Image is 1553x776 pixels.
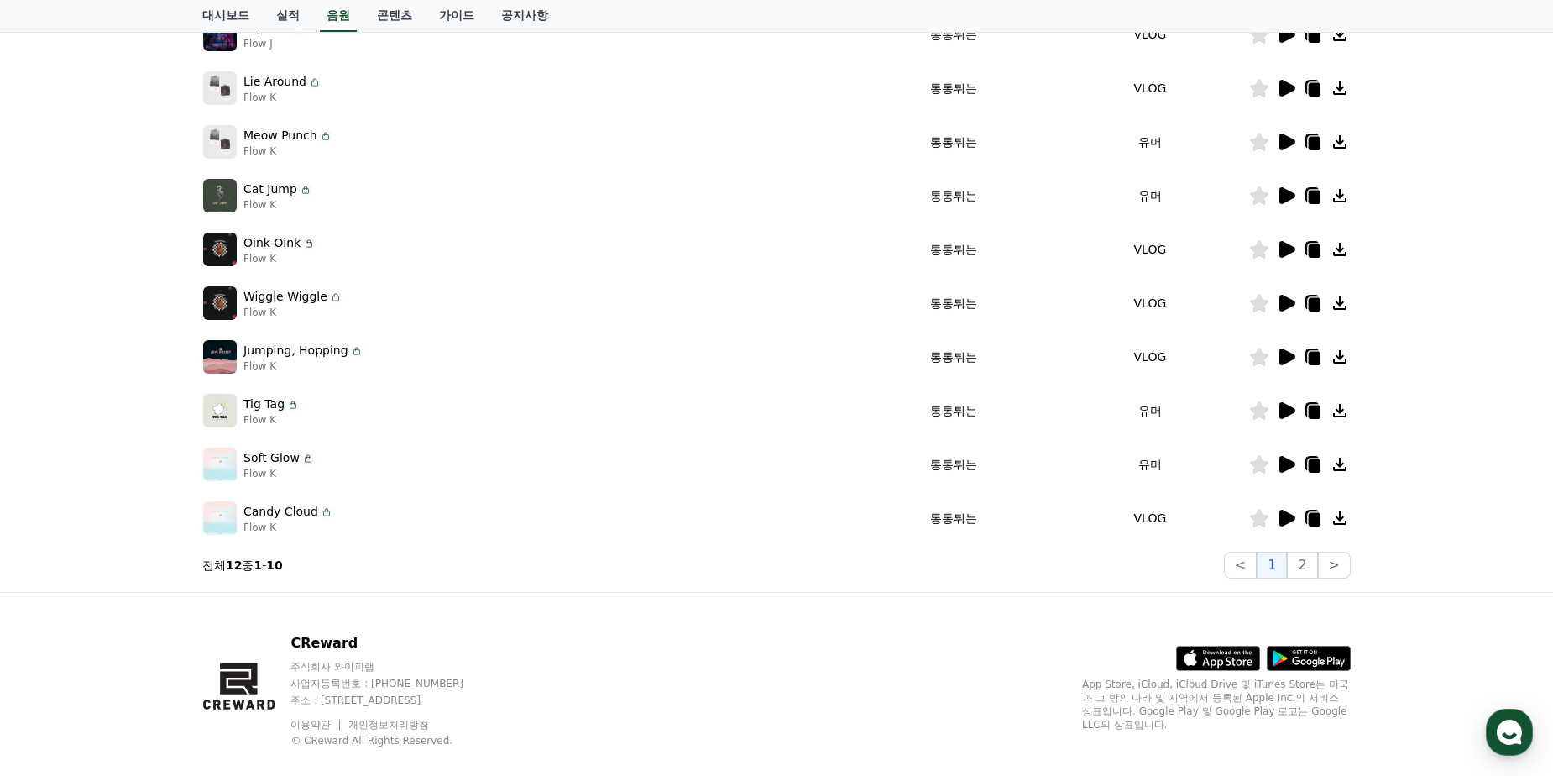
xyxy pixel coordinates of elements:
[243,198,312,212] p: Flow K
[203,125,237,159] img: music
[1052,384,1248,438] td: 유머
[243,359,363,373] p: Flow K
[254,558,262,572] strong: 1
[243,503,318,521] p: Candy Cloud
[243,73,306,91] p: Lie Around
[154,558,174,572] span: 대화
[1318,552,1351,579] button: >
[855,276,1052,330] td: 통통튀는
[203,18,237,51] img: music
[1052,438,1248,491] td: 유머
[1287,552,1317,579] button: 2
[855,384,1052,438] td: 통통튀는
[203,179,237,212] img: music
[855,169,1052,223] td: 통통튀는
[243,396,285,413] p: Tig Tag
[243,306,342,319] p: Flow K
[290,694,495,707] p: 주소 : [STREET_ADDRESS]
[266,558,282,572] strong: 10
[202,557,283,574] p: 전체 중 -
[243,467,315,480] p: Flow K
[243,521,333,534] p: Flow K
[1082,678,1351,731] p: App Store, iCloud, iCloud Drive 및 iTunes Store는 미국과 그 밖의 나라 및 지역에서 등록된 Apple Inc.의 서비스 상표입니다. Goo...
[1052,8,1248,61] td: VLOG
[1052,61,1248,115] td: VLOG
[1257,552,1287,579] button: 1
[203,71,237,105] img: music
[203,448,237,481] img: music
[243,37,306,50] p: Flow J
[1052,169,1248,223] td: 유머
[290,677,495,690] p: 사업자등록번호 : [PHONE_NUMBER]
[111,532,217,574] a: 대화
[348,719,429,731] a: 개인정보처리방침
[855,223,1052,276] td: 통통튀는
[1052,223,1248,276] td: VLOG
[855,115,1052,169] td: 통통튀는
[243,413,300,427] p: Flow K
[203,394,237,427] img: music
[243,91,322,104] p: Flow K
[290,633,495,653] p: CReward
[203,501,237,535] img: music
[259,558,280,571] span: 설정
[1052,330,1248,384] td: VLOG
[243,252,316,265] p: Flow K
[1052,276,1248,330] td: VLOG
[855,61,1052,115] td: 통통튀는
[243,181,297,198] p: Cat Jump
[53,558,63,571] span: 홈
[243,342,348,359] p: Jumping, Hopping
[290,734,495,747] p: © CReward All Rights Reserved.
[855,438,1052,491] td: 통통튀는
[203,233,237,266] img: music
[203,340,237,374] img: music
[855,8,1052,61] td: 통통튀는
[290,719,343,731] a: 이용약관
[243,127,317,144] p: Meow Punch
[243,288,327,306] p: Wiggle Wiggle
[1052,115,1248,169] td: 유머
[290,660,495,674] p: 주식회사 와이피랩
[5,532,111,574] a: 홈
[243,144,332,158] p: Flow K
[1224,552,1257,579] button: <
[203,286,237,320] img: music
[243,449,300,467] p: Soft Glow
[243,234,301,252] p: Oink Oink
[217,532,322,574] a: 설정
[1052,491,1248,545] td: VLOG
[226,558,242,572] strong: 12
[855,491,1052,545] td: 통통튀는
[855,330,1052,384] td: 통통튀는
